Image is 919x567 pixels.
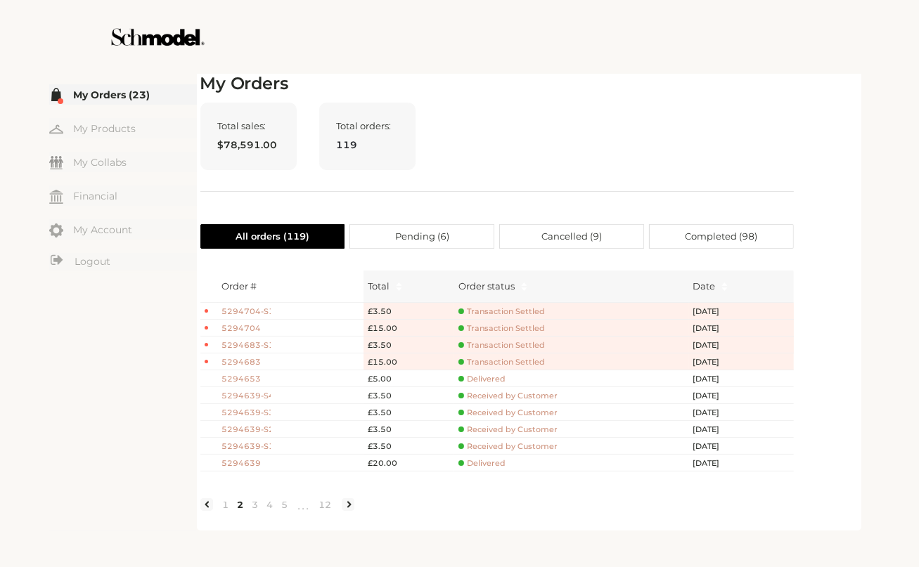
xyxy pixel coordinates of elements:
li: Previous Page [200,498,213,511]
td: £3.50 [364,438,454,455]
span: 5294704-S1 [222,306,271,318]
span: Total sales: [218,120,279,131]
span: [DATE] [693,390,735,402]
span: Transaction Settled [458,323,545,334]
img: my-friends.svg [49,156,63,169]
th: Order # [218,271,364,303]
span: [DATE] [693,373,735,385]
span: [DATE] [693,339,735,351]
span: 5294639-S3 [222,407,271,419]
a: 1 [219,498,233,511]
span: 5294639-S1 [222,441,271,452]
span: Received by Customer [458,441,558,452]
span: 5294683 [222,356,271,368]
a: 2 [233,498,248,511]
td: £15.00 [364,320,454,337]
span: Cancelled ( 9 ) [541,225,602,248]
img: my-hanger.svg [49,122,63,136]
span: Received by Customer [458,424,558,435]
a: My Orders (23) [49,84,197,105]
span: Delivered [458,374,506,384]
a: 3 [248,498,263,511]
td: £15.00 [364,353,454,370]
span: Total [368,279,390,293]
span: caret-up [520,280,528,288]
td: £3.50 [364,404,454,421]
span: caret-down [721,285,728,293]
span: [DATE] [693,322,735,334]
img: my-financial.svg [49,190,63,204]
span: caret-up [395,280,403,288]
li: Next 5 Pages [293,493,315,516]
span: Pending ( 6 ) [395,225,449,248]
div: Menu [49,84,197,273]
span: 5294683-S1 [222,339,271,351]
td: £3.50 [364,387,454,404]
span: All orders ( 119 ) [236,225,309,248]
a: 5 [278,498,293,511]
span: 5294639 [222,457,271,469]
td: £3.50 [364,421,454,438]
span: 5294704 [222,322,271,334]
span: [DATE] [693,441,735,452]
a: My Collabs [49,152,197,172]
span: [DATE] [693,457,735,469]
span: Total orders: [337,120,398,131]
span: caret-down [395,285,403,293]
img: my-order.svg [49,88,63,102]
span: ••• [293,497,315,514]
span: 5294639-S2 [222,424,271,436]
span: Received by Customer [458,408,558,418]
h2: My Orders [200,74,794,94]
span: Completed ( 98 ) [685,225,757,248]
a: 12 [315,498,336,511]
span: [DATE] [693,356,735,368]
span: 119 [337,137,398,152]
span: Received by Customer [458,391,558,401]
span: Transaction Settled [458,306,545,317]
span: [DATE] [693,306,735,318]
span: Delivered [458,458,506,469]
td: £20.00 [364,455,454,471]
span: 5294653 [222,373,271,385]
a: Financial [49,185,197,206]
span: Transaction Settled [458,340,545,351]
span: [DATE] [693,424,735,436]
span: $78,591.00 [218,137,279,152]
td: £5.00 [364,370,454,387]
a: Logout [49,253,197,271]
span: [DATE] [693,407,735,419]
a: 4 [263,498,278,511]
a: My Account [49,219,197,240]
td: £3.50 [364,303,454,320]
span: 5294639-S4 [222,390,271,402]
td: £3.50 [364,337,454,353]
div: Order status [458,279,515,293]
img: my-account.svg [49,223,63,237]
span: caret-up [721,280,728,288]
li: Next Page [342,498,354,511]
span: Transaction Settled [458,357,545,367]
span: Date [693,279,715,293]
a: My Products [49,118,197,138]
span: caret-down [520,285,528,293]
